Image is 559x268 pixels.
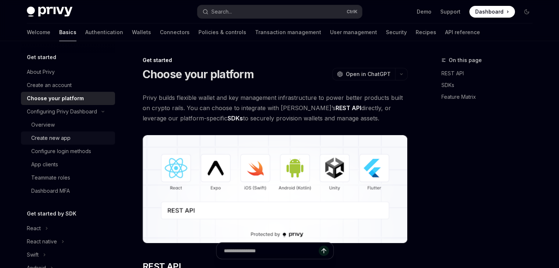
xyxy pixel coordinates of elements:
[475,8,504,15] span: Dashboard
[211,7,232,16] div: Search...
[27,107,97,116] div: Configuring Privy Dashboard
[319,246,329,256] button: Send message
[336,104,361,112] strong: REST API
[21,105,115,118] button: Toggle Configuring Privy Dashboard section
[59,23,76,41] a: Basics
[27,94,84,103] div: Choose your platform
[469,6,515,18] a: Dashboard
[31,186,70,195] div: Dashboard MFA
[227,115,243,122] strong: SDKs
[21,184,115,198] a: Dashboard MFA
[440,8,461,15] a: Support
[197,5,362,18] button: Open search
[346,70,391,78] span: Open in ChatGPT
[21,65,115,79] a: About Privy
[31,120,55,129] div: Overview
[27,224,41,233] div: React
[160,23,190,41] a: Connectors
[21,171,115,184] a: Teammate roles
[255,23,321,41] a: Transaction management
[441,68,538,79] a: REST API
[143,135,408,243] img: images/Platform2.png
[31,134,71,142] div: Create new app
[21,248,115,261] button: Toggle Swift section
[27,68,55,76] div: About Privy
[27,23,50,41] a: Welcome
[27,53,56,62] h5: Get started
[27,209,76,218] h5: Get started by SDK
[21,92,115,105] a: Choose your platform
[31,173,70,182] div: Teammate roles
[143,68,254,81] h1: Choose your platform
[386,23,407,41] a: Security
[27,81,72,90] div: Create an account
[21,158,115,171] a: App clients
[330,23,377,41] a: User management
[198,23,246,41] a: Policies & controls
[224,243,319,259] input: Ask a question...
[27,237,57,246] div: React native
[21,145,115,158] a: Configure login methods
[21,222,115,235] button: Toggle React section
[449,56,482,65] span: On this page
[441,91,538,103] a: Feature Matrix
[31,160,58,169] div: App clients
[445,23,480,41] a: API reference
[143,93,408,123] span: Privy builds flexible wallet and key management infrastructure to power better products built on ...
[21,235,115,248] button: Toggle React native section
[21,118,115,131] a: Overview
[27,7,72,17] img: dark logo
[132,23,151,41] a: Wallets
[416,23,436,41] a: Recipes
[347,9,358,15] span: Ctrl K
[21,79,115,92] a: Create an account
[143,57,408,64] div: Get started
[21,131,115,145] a: Create new app
[85,23,123,41] a: Authentication
[441,79,538,91] a: SDKs
[417,8,431,15] a: Demo
[521,6,533,18] button: Toggle dark mode
[332,68,395,80] button: Open in ChatGPT
[31,147,91,156] div: Configure login methods
[27,250,39,259] div: Swift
